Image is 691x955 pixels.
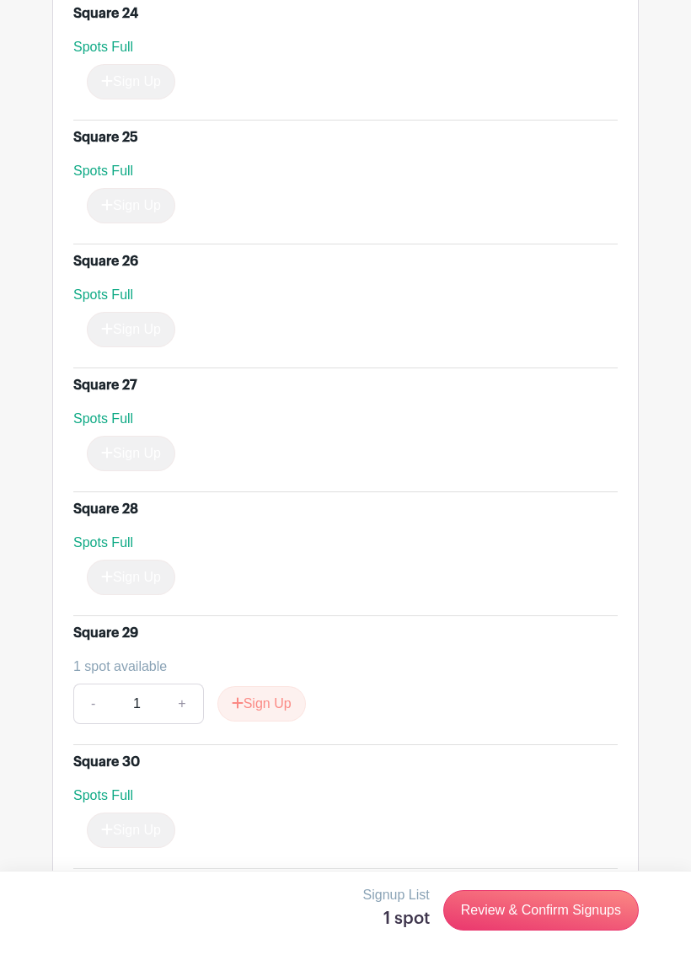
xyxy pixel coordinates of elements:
[73,3,138,24] div: Square 24
[73,499,138,519] div: Square 28
[73,657,604,677] div: 1 spot available
[73,164,133,178] span: Spots Full
[73,752,140,772] div: Square 30
[73,287,133,302] span: Spots Full
[73,375,137,395] div: Square 27
[73,40,133,54] span: Spots Full
[217,686,306,722] button: Sign Up
[363,909,430,929] h5: 1 spot
[443,890,639,931] a: Review & Confirm Signups
[73,411,133,426] span: Spots Full
[363,885,430,905] p: Signup List
[73,623,138,643] div: Square 29
[73,127,138,148] div: Square 25
[73,535,133,550] span: Spots Full
[73,684,112,724] a: -
[161,684,203,724] a: +
[73,251,138,271] div: Square 26
[73,788,133,802] span: Spots Full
